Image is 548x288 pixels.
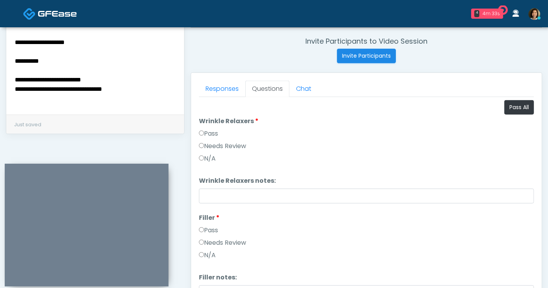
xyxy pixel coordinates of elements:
label: Filler notes: [199,273,237,282]
small: Just saved [14,121,41,128]
a: Responses [199,81,245,97]
label: N/A [199,251,216,260]
img: Docovia [38,10,77,18]
img: Docovia [23,7,36,20]
label: Filler [199,213,220,223]
label: Wrinkle Relaxers notes: [199,176,276,186]
h4: Invite Participants to Video Session [191,37,542,46]
a: Docovia [23,1,77,26]
label: Wrinkle Relaxers [199,117,259,126]
input: Pass [199,227,204,232]
label: Needs Review [199,141,246,151]
button: Pass All [504,100,534,115]
input: Needs Review [199,143,204,148]
label: N/A [199,154,216,163]
a: Questions [245,81,289,97]
div: 4 [474,10,479,17]
a: Chat [289,81,318,97]
input: Needs Review [199,240,204,245]
label: Pass [199,129,218,138]
input: N/A [199,155,204,161]
a: 4 4m 33s [466,5,508,22]
label: Needs Review [199,238,246,247]
input: N/A [199,252,204,257]
label: Pass [199,226,218,235]
div: 4m 33s [482,10,500,17]
button: Invite Participants [337,49,396,63]
img: Shu Dong [528,8,540,20]
input: Pass [199,131,204,136]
